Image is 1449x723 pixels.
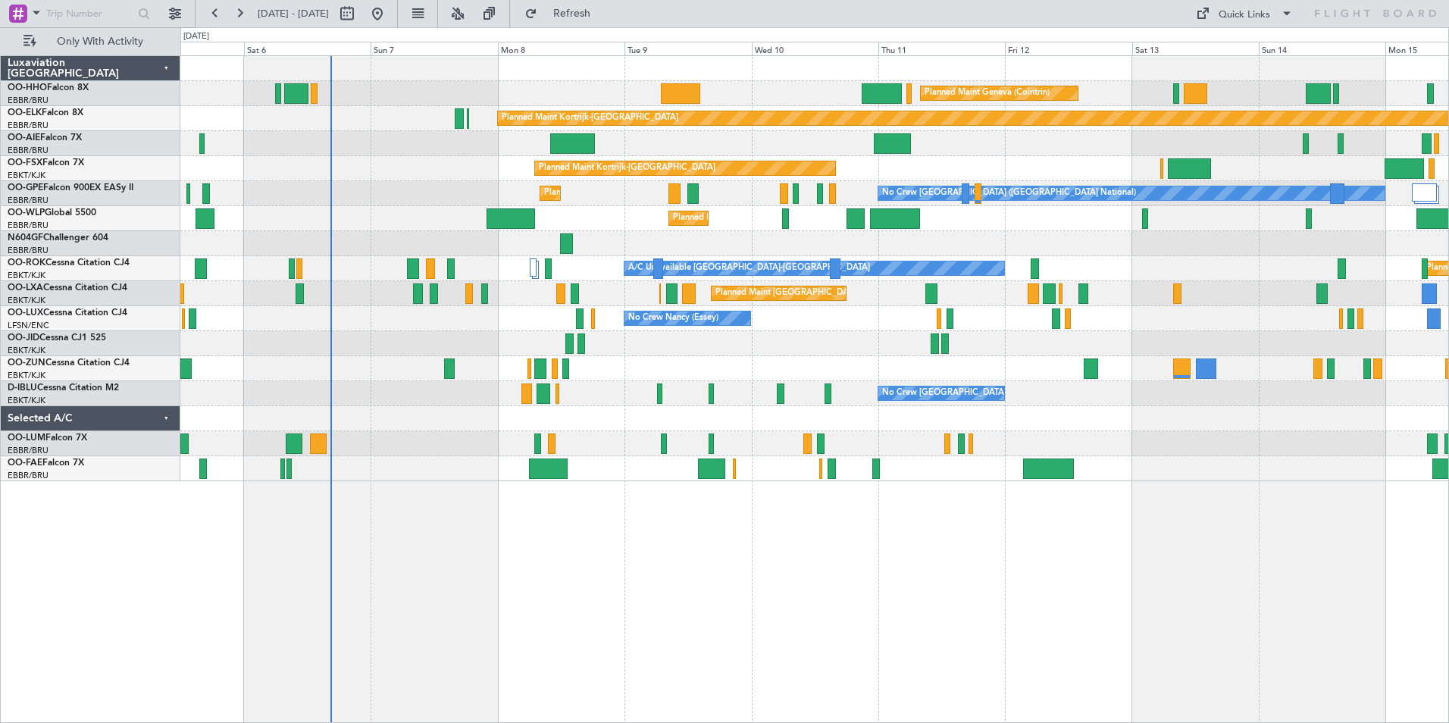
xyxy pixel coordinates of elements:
a: D-IBLUCessna Citation M2 [8,383,119,393]
a: OO-JIDCessna CJ1 525 [8,333,106,343]
div: Planned Maint [GEOGRAPHIC_DATA] ([GEOGRAPHIC_DATA] National) [715,282,990,305]
span: N604GF [8,233,43,243]
div: Planned Maint Milan (Linate) [673,207,782,230]
span: OO-ELK [8,108,42,117]
a: EBBR/BRU [8,195,49,206]
span: OO-AIE [8,133,40,142]
span: OO-ROK [8,258,45,268]
a: EBKT/KJK [8,170,45,181]
span: OO-LXA [8,283,43,293]
div: Planned Maint [GEOGRAPHIC_DATA] ([GEOGRAPHIC_DATA] National) [544,182,818,205]
a: EBKT/KJK [8,395,45,406]
a: EBBR/BRU [8,445,49,456]
div: Planned Maint Kortrijk-[GEOGRAPHIC_DATA] [539,157,715,180]
a: OO-LUMFalcon 7X [8,433,87,443]
div: Sat 13 [1132,42,1259,55]
button: Only With Activity [17,30,164,54]
a: EBKT/KJK [8,370,45,381]
span: OO-FSX [8,158,42,167]
span: Refresh [540,8,604,19]
div: Mon 8 [498,42,624,55]
div: Thu 11 [878,42,1005,55]
button: Refresh [518,2,609,26]
span: [DATE] - [DATE] [258,7,329,20]
a: LFSN/ENC [8,320,49,331]
div: Sat 6 [244,42,371,55]
span: Only With Activity [39,36,160,47]
a: EBBR/BRU [8,145,49,156]
a: EBBR/BRU [8,470,49,481]
div: Planned Maint Kortrijk-[GEOGRAPHIC_DATA] [502,107,678,130]
span: OO-LUX [8,308,43,318]
a: EBBR/BRU [8,95,49,106]
span: OO-GPE [8,183,43,192]
a: OO-GPEFalcon 900EX EASy II [8,183,133,192]
a: OO-LUXCessna Citation CJ4 [8,308,127,318]
a: OO-LXACessna Citation CJ4 [8,283,127,293]
a: N604GFChallenger 604 [8,233,108,243]
span: OO-JID [8,333,39,343]
div: Planned Maint Geneva (Cointrin) [925,82,1050,105]
div: Wed 10 [752,42,878,55]
a: EBBR/BRU [8,120,49,131]
span: D-IBLU [8,383,37,393]
a: EBKT/KJK [8,345,45,356]
a: OO-ZUNCessna Citation CJ4 [8,358,130,368]
span: OO-ZUN [8,358,45,368]
a: OO-ROKCessna Citation CJ4 [8,258,130,268]
div: Fri 5 [117,42,244,55]
span: OO-HHO [8,83,47,92]
a: OO-ELKFalcon 8X [8,108,83,117]
div: Fri 12 [1005,42,1131,55]
div: No Crew [GEOGRAPHIC_DATA] ([GEOGRAPHIC_DATA] National) [882,382,1136,405]
span: OO-LUM [8,433,45,443]
a: EBKT/KJK [8,295,45,306]
a: EBKT/KJK [8,270,45,281]
a: OO-WLPGlobal 5500 [8,208,96,218]
a: OO-FAEFalcon 7X [8,459,84,468]
input: Trip Number [46,2,133,25]
a: OO-HHOFalcon 8X [8,83,89,92]
div: No Crew Nancy (Essey) [628,307,718,330]
div: Tue 9 [624,42,751,55]
a: EBBR/BRU [8,220,49,231]
div: No Crew [GEOGRAPHIC_DATA] ([GEOGRAPHIC_DATA] National) [882,182,1136,205]
div: Sun 14 [1259,42,1385,55]
div: Quick Links [1219,8,1270,23]
span: OO-WLP [8,208,45,218]
a: OO-FSXFalcon 7X [8,158,84,167]
div: Sun 7 [371,42,497,55]
div: [DATE] [183,30,209,43]
div: A/C Unavailable [GEOGRAPHIC_DATA]-[GEOGRAPHIC_DATA] [628,257,870,280]
a: EBBR/BRU [8,245,49,256]
button: Quick Links [1188,2,1300,26]
span: OO-FAE [8,459,42,468]
a: OO-AIEFalcon 7X [8,133,82,142]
